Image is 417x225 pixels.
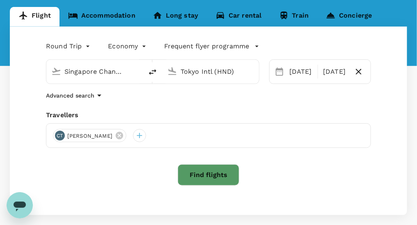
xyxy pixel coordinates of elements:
[55,131,65,141] div: CT
[60,7,144,27] a: Accommodation
[64,65,126,78] input: Depart from
[143,62,163,82] button: delete
[178,164,239,186] button: Find flights
[181,65,242,78] input: Going to
[46,91,104,100] button: Advanced search
[286,64,316,80] div: [DATE]
[53,129,126,142] div: CT[PERSON_NAME]
[165,41,250,51] p: Frequent flyer programme
[137,70,139,72] button: Open
[10,7,60,27] a: Flight
[46,91,94,100] p: Advanced search
[317,7,380,27] a: Concierge
[108,40,148,53] div: Economy
[7,192,33,218] iframe: Button to launch messaging window, conversation in progress
[253,70,255,72] button: Open
[320,64,350,80] div: [DATE]
[46,40,92,53] div: Round Trip
[144,7,207,27] a: Long stay
[207,7,270,27] a: Car rental
[165,41,259,51] button: Frequent flyer programme
[46,110,371,120] div: Travellers
[62,132,117,140] span: [PERSON_NAME]
[270,7,318,27] a: Train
